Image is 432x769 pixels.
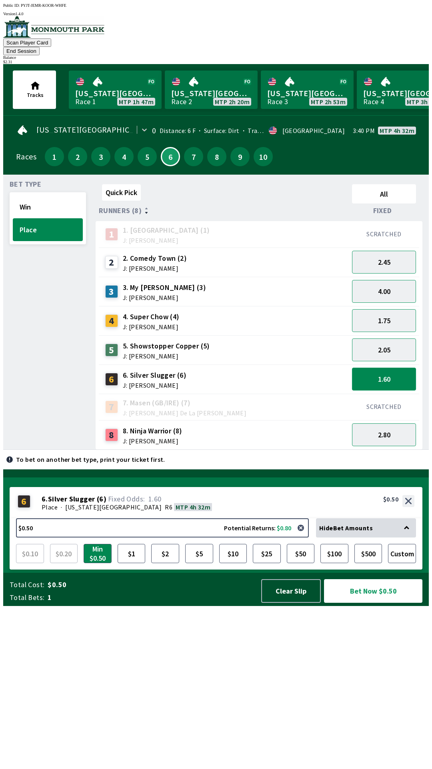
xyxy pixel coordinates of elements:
[3,3,429,8] div: Public ID:
[378,316,390,325] span: 1.75
[289,546,313,561] span: $50
[123,438,182,444] span: J: [PERSON_NAME]
[27,91,44,99] span: Tracks
[256,154,271,159] span: 10
[196,127,240,135] span: Surface: Dirt
[3,16,104,38] img: venue logo
[152,127,156,134] div: 0
[352,403,416,411] div: SCRATCHED
[45,147,64,166] button: 1
[13,218,83,241] button: Place
[378,345,390,354] span: 2.05
[105,344,118,356] div: 5
[97,495,106,503] span: ( 6 )
[254,147,273,166] button: 10
[16,518,309,537] button: $0.50Potential Returns: $0.80
[352,280,416,303] button: 4.00
[353,127,375,134] span: 3:40 PM
[123,341,210,351] span: 5. Showstopper Copper (5)
[176,503,210,511] span: MTP 4h 32m
[65,503,162,511] span: [US_STATE][GEOGRAPHIC_DATA]
[383,495,398,503] div: $0.50
[209,154,224,159] span: 8
[171,99,192,105] div: Race 2
[10,593,44,602] span: Total Bets:
[187,546,211,561] span: $5
[13,70,56,109] button: Tracks
[352,338,416,361] button: 2.05
[118,544,146,563] button: $1
[380,127,414,134] span: MTP 4h 32m
[311,99,346,105] span: MTP 2h 53m
[352,368,416,391] button: 1.60
[47,154,62,159] span: 1
[171,88,251,99] span: [US_STATE][GEOGRAPHIC_DATA]
[319,524,373,532] span: Hide Bet Amounts
[267,88,347,99] span: [US_STATE][GEOGRAPHIC_DATA]
[3,38,51,47] button: Scan Player Card
[86,546,110,561] span: Min $0.50
[253,544,281,563] button: $25
[160,127,196,135] span: Distance: 6 F
[378,258,390,267] span: 2.45
[105,401,118,413] div: 7
[70,154,85,159] span: 2
[18,495,30,508] div: 6
[354,544,382,563] button: $500
[102,184,141,201] button: Quick Pick
[16,456,165,463] p: To bet on another bet type, print your ticket first.
[390,546,414,561] span: Custom
[123,312,180,322] span: 4. Super Chow (4)
[36,127,156,133] span: [US_STATE][GEOGRAPHIC_DATA]
[105,429,118,441] div: 8
[322,546,346,561] span: $100
[352,184,416,203] button: All
[123,426,182,436] span: 8. Ninja Warrior (8)
[255,546,279,561] span: $25
[215,99,250,105] span: MTP 2h 20m
[61,503,62,511] span: ·
[352,423,416,446] button: 2.80
[48,580,254,590] span: $0.50
[230,147,250,166] button: 9
[123,253,187,264] span: 2. Comedy Town (2)
[91,147,110,166] button: 3
[240,127,309,135] span: Track Condition: Soft
[267,99,288,105] div: Race 3
[207,147,226,166] button: 8
[356,189,412,199] span: All
[123,265,187,272] span: J: [PERSON_NAME]
[324,579,422,603] button: Bet Now $0.50
[184,147,203,166] button: 7
[3,12,429,16] div: Version 1.4.0
[165,70,258,109] a: [US_STATE][GEOGRAPHIC_DATA]Race 2MTP 2h 20m
[320,544,348,563] button: $100
[185,544,213,563] button: $5
[261,579,321,603] button: Clear Slip
[106,188,137,197] span: Quick Pick
[123,353,210,359] span: J: [PERSON_NAME]
[105,314,118,327] div: 4
[48,593,254,602] span: 1
[99,207,349,215] div: Runners (8)
[138,147,157,166] button: 5
[93,154,108,159] span: 3
[3,47,40,55] button: End Session
[151,544,179,563] button: $2
[378,287,390,296] span: 4.00
[20,225,76,234] span: Place
[3,55,429,60] div: Balance
[16,153,36,160] div: Races
[10,181,41,187] span: Bet Type
[123,382,186,389] span: J: [PERSON_NAME]
[352,230,416,238] div: SCRATCHED
[232,154,248,159] span: 9
[140,154,155,159] span: 5
[123,225,210,236] span: 1. [GEOGRAPHIC_DATA] (1)
[349,207,419,215] div: Fixed
[10,580,44,590] span: Total Cost:
[68,147,87,166] button: 2
[42,495,48,503] span: 6 .
[221,546,245,561] span: $10
[123,282,206,293] span: 3. My [PERSON_NAME] (3)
